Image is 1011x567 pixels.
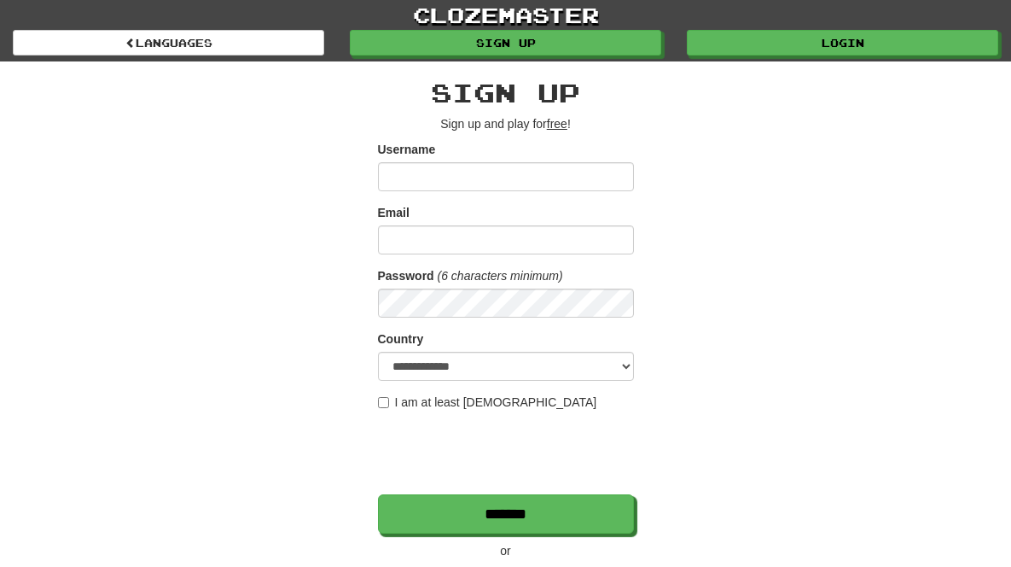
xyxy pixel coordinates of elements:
label: Country [378,330,424,348]
label: Username [378,141,436,158]
h2: Sign up [378,79,634,107]
input: I am at least [DEMOGRAPHIC_DATA] [378,397,389,408]
em: (6 characters minimum) [438,269,563,283]
label: I am at least [DEMOGRAPHIC_DATA] [378,394,597,411]
label: Password [378,267,434,284]
a: Sign up [350,30,661,56]
p: Sign up and play for ! [378,115,634,132]
a: Languages [13,30,324,56]
label: Email [378,204,410,221]
iframe: reCAPTCHA [378,419,637,486]
u: free [547,117,567,131]
p: or [378,542,634,559]
a: Login [687,30,998,56]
